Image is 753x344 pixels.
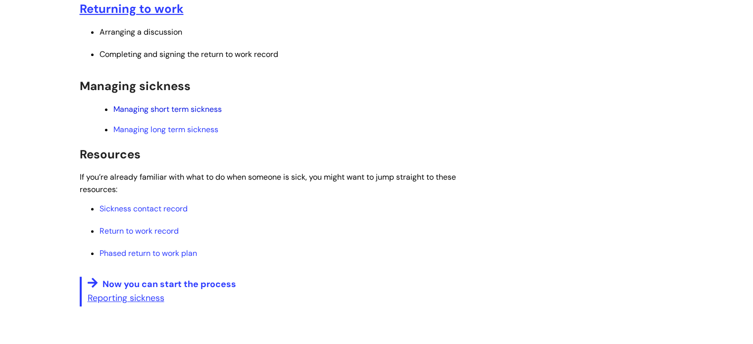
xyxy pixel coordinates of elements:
a: Returning to work [80,1,184,16]
a: Managing long term sickness [113,124,218,135]
span: Arranging a discussion [100,27,182,37]
span: If you’re already familiar with what to do when someone is sick, you might want to jump straight ... [80,172,456,195]
a: Managing short term sickness [113,104,222,114]
span: Resources [80,147,141,162]
a: Return to work record [100,226,179,236]
a: Reporting sickness [88,292,164,304]
a: Phased return to work plan [100,248,197,258]
span: Now you can start the process [102,278,236,290]
span: Managing sickness [80,78,191,94]
span: Completing and signing the return to work record [100,49,278,59]
a: Sickness contact record [100,203,188,214]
